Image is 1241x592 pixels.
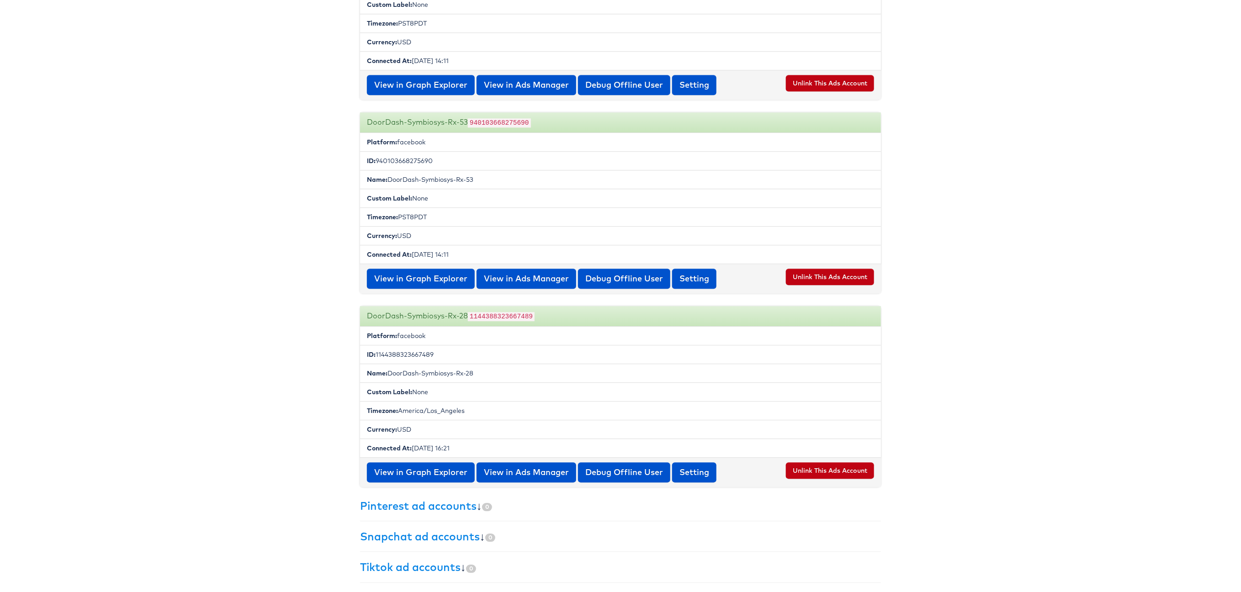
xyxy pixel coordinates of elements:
[672,462,716,482] button: Setting
[672,269,716,289] button: Setting
[367,75,475,95] a: View in Graph Explorer
[360,151,881,170] li: 940103668275690
[367,269,475,289] a: View in Graph Explorer
[482,503,492,511] span: 0
[360,382,881,402] li: None
[786,269,874,285] button: Unlink This Ads Account
[360,226,881,245] li: USD
[477,75,576,95] a: View in Ads Manager
[367,38,397,46] b: Currency:
[477,269,576,289] a: View in Ads Manager
[360,112,881,133] div: DoorDash-Symbiosys-Rx-53
[367,350,376,359] b: ID:
[367,407,398,415] b: Timezone:
[466,565,476,573] span: 0
[360,32,881,52] li: USD
[360,439,881,458] li: [DATE] 16:21
[367,425,397,433] b: Currency:
[360,306,881,327] div: DoorDash-Symbiosys-Rx-28
[367,0,412,9] b: Custom Label:
[360,364,881,383] li: DoorDash-Symbiosys-Rx-28
[367,332,397,340] b: Platform:
[367,388,412,396] b: Custom Label:
[468,312,535,321] code: 1144388323667489
[360,529,480,543] a: Snapchat ad accounts
[367,250,412,259] b: Connected At:
[360,420,881,439] li: USD
[360,189,881,208] li: None
[360,530,881,542] h3: ↓
[360,499,477,513] a: Pinterest ad accounts
[360,170,881,189] li: DoorDash-Symbiosys-Rx-53
[360,51,881,70] li: [DATE] 14:11
[367,444,412,452] b: Connected At:
[360,560,461,574] a: Tiktok ad accounts
[578,269,670,289] a: Debug Offline User
[367,19,398,27] b: Timezone:
[477,462,576,482] a: View in Ads Manager
[367,232,397,240] b: Currency:
[360,133,881,152] li: facebook
[360,207,881,227] li: PST8PDT
[360,561,881,573] h3: ↓
[360,14,881,33] li: PST8PDT
[360,245,881,264] li: [DATE] 14:11
[367,213,398,221] b: Timezone:
[367,157,376,165] b: ID:
[367,194,412,202] b: Custom Label:
[468,118,531,127] code: 940103668275690
[367,462,475,482] a: View in Graph Explorer
[485,534,495,542] span: 0
[367,175,387,184] b: Name:
[367,57,412,65] b: Connected At:
[360,500,881,512] h3: ↓
[786,462,874,479] button: Unlink This Ads Account
[367,369,387,377] b: Name:
[367,138,397,146] b: Platform:
[786,75,874,91] button: Unlink This Ads Account
[360,345,881,364] li: 1144388323667489
[360,401,881,420] li: America/Los_Angeles
[578,462,670,482] a: Debug Offline User
[578,75,670,95] a: Debug Offline User
[360,327,881,345] li: facebook
[672,75,716,95] button: Setting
